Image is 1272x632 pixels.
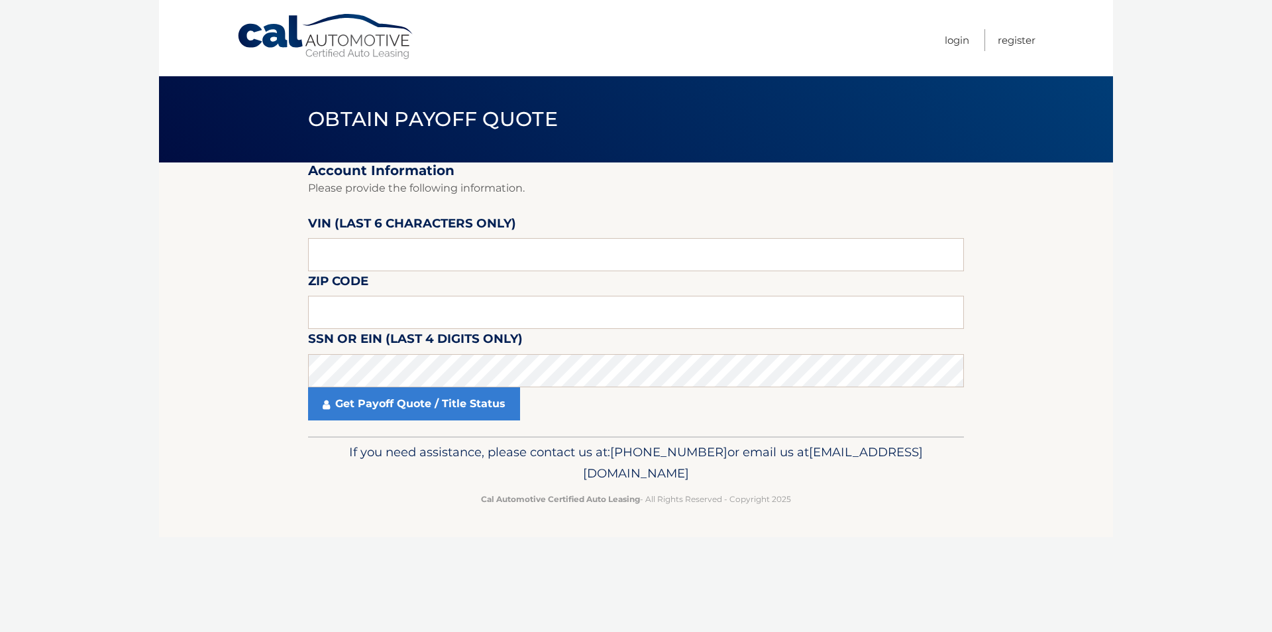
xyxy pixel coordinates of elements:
p: Please provide the following information. [308,179,964,198]
a: Cal Automotive [237,13,415,60]
p: If you need assistance, please contact us at: or email us at [317,442,955,484]
strong: Cal Automotive Certified Auto Leasing [481,494,640,504]
span: Obtain Payoff Quote [308,107,558,131]
label: SSN or EIN (last 4 digits only) [308,329,523,353]
h2: Account Information [308,162,964,179]
a: Register [998,29,1035,51]
label: VIN (last 6 characters only) [308,214,516,238]
label: Zip Code [308,271,368,296]
span: [PHONE_NUMBER] [610,444,727,460]
a: Get Payoff Quote / Title Status [308,387,520,420]
p: - All Rights Reserved - Copyright 2025 [317,492,955,506]
a: Login [945,29,969,51]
